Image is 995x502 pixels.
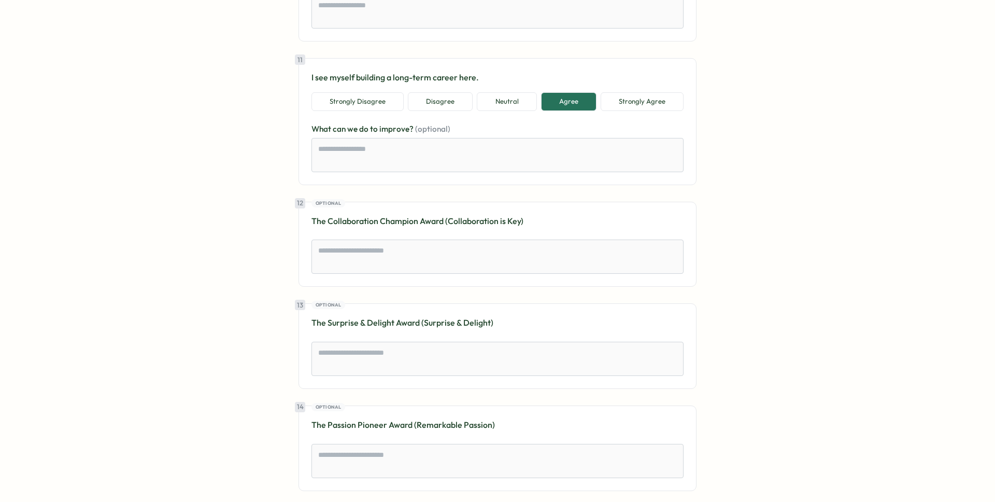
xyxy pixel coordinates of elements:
[295,300,305,310] div: 13
[347,124,359,134] span: we
[295,198,305,208] div: 12
[477,92,536,111] button: Neutral
[311,71,684,84] p: I see myself building a long-term career here.
[370,124,379,134] span: to
[316,200,342,207] span: Optional
[311,92,404,111] button: Strongly Disagree
[415,124,450,134] span: (optional)
[295,402,305,412] div: 14
[311,419,684,431] p: The Passion Pioneer Award (Remarkable Passion)
[316,403,342,411] span: Optional
[316,301,342,309] span: Optional
[601,92,684,111] button: Strongly Agree
[311,215,684,228] p: The Collaboration Champion Award (Collaboration is Key)
[333,124,347,134] span: can
[379,124,415,134] span: improve?
[541,92,596,111] button: Agree
[311,124,333,134] span: What
[295,54,305,65] div: 11
[408,92,473,111] button: Disagree
[359,124,370,134] span: do
[311,316,684,329] p: The Surprise & Delight Award (Surprise & Delight)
